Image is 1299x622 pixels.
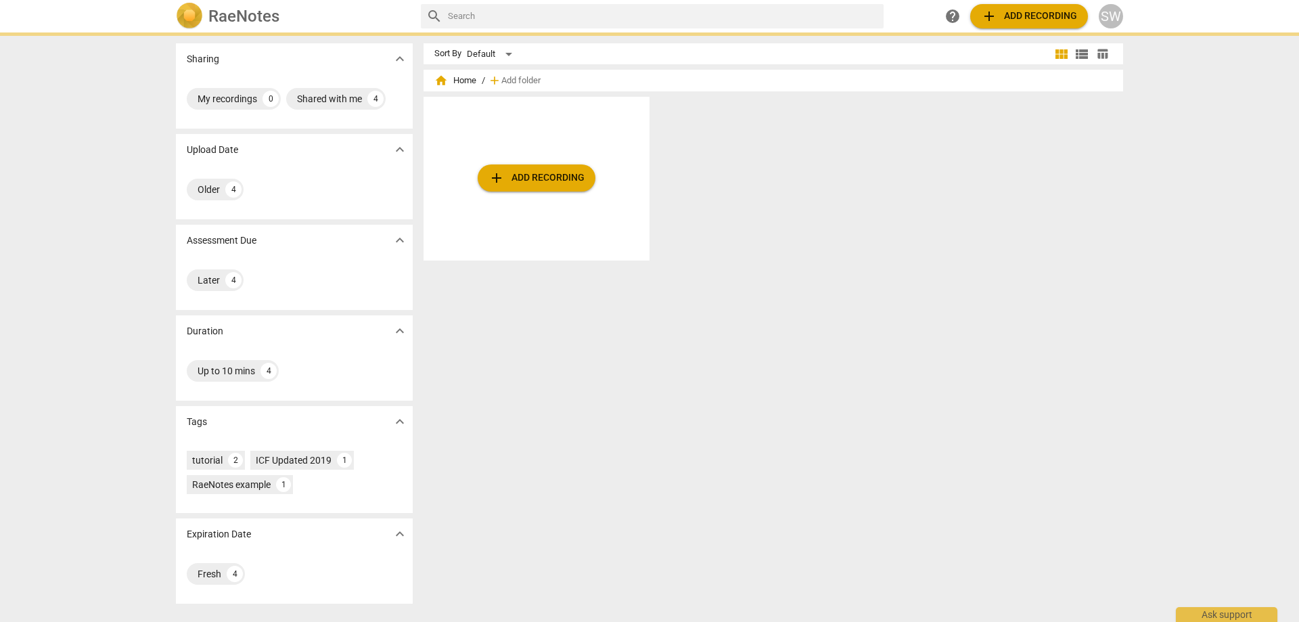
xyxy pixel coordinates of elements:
div: Later [198,273,220,287]
button: Tile view [1051,44,1072,64]
div: RaeNotes example [192,478,271,491]
button: Show more [390,524,410,544]
span: expand_more [392,323,408,339]
div: Ask support [1176,607,1277,622]
span: help [944,8,961,24]
div: Fresh [198,567,221,581]
span: add [488,170,505,186]
span: table_chart [1096,47,1109,60]
p: Expiration Date [187,527,251,541]
button: Show more [390,49,410,69]
div: 0 [263,91,279,107]
div: ICF Updated 2019 [256,453,332,467]
button: Show more [390,230,410,250]
span: Add recording [981,8,1077,24]
div: 4 [225,272,242,288]
a: Help [940,4,965,28]
button: Show more [390,321,410,341]
div: tutorial [192,453,223,467]
div: 4 [260,363,277,379]
button: List view [1072,44,1092,64]
span: Home [434,74,476,87]
span: Add recording [488,170,585,186]
span: add [981,8,997,24]
input: Search [448,5,878,27]
div: 1 [337,453,352,468]
div: Sort By [434,49,461,59]
div: Default [467,43,517,65]
span: expand_more [392,414,408,430]
h2: RaeNotes [208,7,279,26]
div: Shared with me [297,92,362,106]
button: Table view [1092,44,1112,64]
button: Upload [970,4,1088,28]
span: view_module [1053,46,1070,62]
div: Up to 10 mins [198,364,255,378]
button: Show more [390,412,410,432]
span: view_list [1074,46,1090,62]
div: My recordings [198,92,257,106]
div: 1 [276,477,291,492]
span: expand_more [392,51,408,67]
div: 4 [225,181,242,198]
p: Assessment Due [187,234,256,248]
p: Sharing [187,52,219,66]
div: 2 [228,453,243,468]
span: expand_more [392,526,408,542]
span: expand_more [392,232,408,248]
span: add [488,74,501,87]
div: 4 [227,566,243,582]
span: expand_more [392,141,408,158]
span: home [434,74,448,87]
img: Logo [176,3,203,30]
div: Older [198,183,220,196]
p: Upload Date [187,143,238,157]
p: Duration [187,324,223,338]
button: Show more [390,139,410,160]
button: Upload [478,164,595,192]
span: search [426,8,442,24]
button: SW [1099,4,1123,28]
a: LogoRaeNotes [176,3,410,30]
div: 4 [367,91,384,107]
span: Add folder [501,76,541,86]
p: Tags [187,415,207,429]
span: / [482,76,485,86]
